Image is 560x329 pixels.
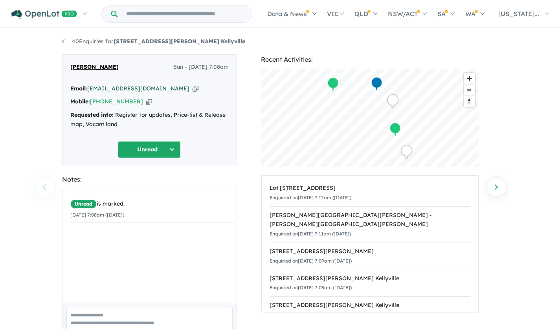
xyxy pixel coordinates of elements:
[270,184,470,193] div: Lot [STREET_ADDRESS]
[464,84,475,96] button: Zoom out
[270,180,470,207] a: Lot [STREET_ADDRESS]Enquiried on[DATE] 7:12am ([DATE])
[261,54,479,65] div: Recent Activities:
[118,141,181,158] button: Unread
[90,98,143,105] a: [PHONE_NUMBER]
[389,122,401,137] div: Map marker
[270,270,470,297] a: [STREET_ADDRESS][PERSON_NAME] KellyvilleEnquiried on[DATE] 7:08am ([DATE])
[114,38,245,45] strong: [STREET_ADDRESS][PERSON_NAME] Kellyville
[70,199,235,209] div: is marked.
[70,62,119,72] span: [PERSON_NAME]
[70,212,124,218] small: [DATE] 7:08am ([DATE])
[270,312,352,318] small: Enquiried on [DATE] 7:08am ([DATE])
[270,296,470,324] a: [STREET_ADDRESS][PERSON_NAME] KellyvilleEnquiried on[DATE] 7:08am ([DATE])
[62,174,237,185] div: Notes:
[11,9,77,19] img: Openlot PRO Logo White
[498,10,539,18] span: [US_STATE]...
[270,247,470,256] div: [STREET_ADDRESS][PERSON_NAME]
[70,110,229,129] div: Register for updates, Price-list & Release map, Vacant land
[146,97,152,106] button: Copy
[261,69,479,167] canvas: Map
[62,37,498,46] nav: breadcrumb
[270,274,470,283] div: [STREET_ADDRESS][PERSON_NAME] Kellyville
[270,195,351,200] small: Enquiried on [DATE] 7:12am ([DATE])
[327,77,339,92] div: Map marker
[193,85,198,93] button: Copy
[270,243,470,270] a: [STREET_ADDRESS][PERSON_NAME]Enquiried on[DATE] 7:09am ([DATE])
[70,199,97,209] span: Unread
[464,96,475,107] button: Reset bearing to north
[464,73,475,84] button: Zoom in
[270,258,352,264] small: Enquiried on [DATE] 7:09am ([DATE])
[87,85,189,92] a: [EMAIL_ADDRESS][DOMAIN_NAME]
[119,6,250,22] input: Try estate name, suburb, builder or developer
[270,301,470,310] div: [STREET_ADDRESS][PERSON_NAME] Kellyville
[270,211,470,230] div: [PERSON_NAME][GEOGRAPHIC_DATA][PERSON_NAME] - [PERSON_NAME][GEOGRAPHIC_DATA][PERSON_NAME]
[173,62,229,72] span: Sun - [DATE] 7:08am
[70,111,114,118] strong: Requested info:
[400,145,412,159] div: Map marker
[270,206,470,243] a: [PERSON_NAME][GEOGRAPHIC_DATA][PERSON_NAME] - [PERSON_NAME][GEOGRAPHIC_DATA][PERSON_NAME]Enquirie...
[270,231,351,237] small: Enquiried on [DATE] 7:11am ([DATE])
[387,94,398,108] div: Map marker
[464,96,475,107] span: Reset bearing to north
[70,98,90,105] strong: Mobile:
[70,85,87,92] strong: Email:
[62,38,245,45] a: 40Enquiries for[STREET_ADDRESS][PERSON_NAME] Kellyville
[270,285,352,290] small: Enquiried on [DATE] 7:08am ([DATE])
[371,77,382,91] div: Map marker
